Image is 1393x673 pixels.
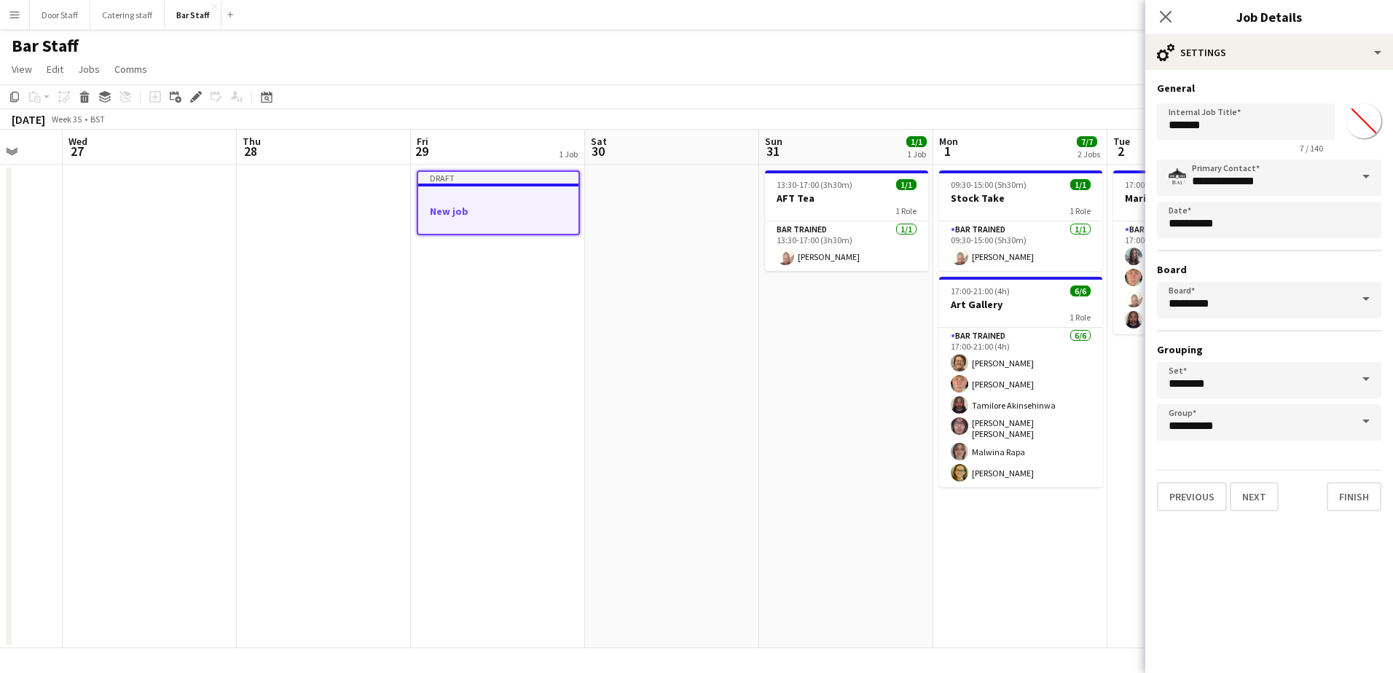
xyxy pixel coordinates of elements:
[243,135,261,148] span: Thu
[90,114,105,125] div: BST
[12,112,45,127] div: [DATE]
[415,143,428,160] span: 29
[906,136,927,147] span: 1/1
[895,205,917,216] span: 1 Role
[1145,7,1393,26] h3: Job Details
[951,179,1027,190] span: 09:30-15:00 (5h30m)
[78,63,100,76] span: Jobs
[41,60,69,79] a: Edit
[951,286,1010,296] span: 17:00-21:00 (4h)
[1113,170,1276,334] app-job-card: 17:00-22:00 (5h)4/4Maritime Museum1 RoleBar trained4/417:00-22:00 (5h)[PERSON_NAME][PERSON_NAME][...
[1070,179,1091,190] span: 1/1
[66,143,87,160] span: 27
[939,192,1102,205] h3: Stock Take
[6,60,38,79] a: View
[939,170,1102,271] app-job-card: 09:30-15:00 (5h30m)1/1Stock Take1 RoleBar trained1/109:30-15:00 (5h30m)[PERSON_NAME]
[72,60,106,79] a: Jobs
[1070,286,1091,296] span: 6/6
[1125,179,1184,190] span: 17:00-22:00 (5h)
[939,298,1102,311] h3: Art Gallery
[1288,143,1335,154] span: 7 / 140
[1070,205,1091,216] span: 1 Role
[417,170,580,235] app-job-card: DraftNew job
[418,172,578,184] div: Draft
[1327,482,1381,511] button: Finish
[763,143,782,160] span: 31
[1157,263,1381,276] h3: Board
[47,63,63,76] span: Edit
[30,1,90,29] button: Door Staff
[1230,482,1279,511] button: Next
[765,221,928,271] app-card-role: Bar trained1/113:30-17:00 (3h30m)[PERSON_NAME]
[777,179,852,190] span: 13:30-17:00 (3h30m)
[939,328,1102,487] app-card-role: Bar trained6/617:00-21:00 (4h)[PERSON_NAME][PERSON_NAME]Tamilore Akinsehinwa[PERSON_NAME] [PERSON...
[240,143,261,160] span: 28
[1157,343,1381,356] h3: Grouping
[12,35,79,57] h1: Bar Staff
[765,135,782,148] span: Sun
[114,63,147,76] span: Comms
[1145,35,1393,70] div: Settings
[939,221,1102,271] app-card-role: Bar trained1/109:30-15:00 (5h30m)[PERSON_NAME]
[417,135,428,148] span: Fri
[1113,221,1276,334] app-card-role: Bar trained4/417:00-22:00 (5h)[PERSON_NAME][PERSON_NAME][PERSON_NAME]Tamilore Akinsehinwa
[48,114,85,125] span: Week 35
[1077,136,1097,147] span: 7/7
[1070,312,1091,323] span: 1 Role
[68,135,87,148] span: Wed
[765,170,928,271] app-job-card: 13:30-17:00 (3h30m)1/1AFT Tea1 RoleBar trained1/113:30-17:00 (3h30m)[PERSON_NAME]
[90,1,165,29] button: Catering staff
[12,63,32,76] span: View
[939,277,1102,487] app-job-card: 17:00-21:00 (4h)6/6Art Gallery1 RoleBar trained6/617:00-21:00 (4h)[PERSON_NAME][PERSON_NAME]Tamil...
[1157,482,1227,511] button: Previous
[1113,135,1130,148] span: Tue
[939,135,958,148] span: Mon
[418,205,578,218] h3: New job
[1113,192,1276,205] h3: Maritime Museum
[109,60,153,79] a: Comms
[1111,143,1130,160] span: 2
[1078,149,1100,160] div: 2 Jobs
[165,1,221,29] button: Bar Staff
[559,149,578,160] div: 1 Job
[896,179,917,190] span: 1/1
[589,143,607,160] span: 30
[765,192,928,205] h3: AFT Tea
[591,135,607,148] span: Sat
[937,143,958,160] span: 1
[1157,82,1381,95] h3: General
[907,149,926,160] div: 1 Job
